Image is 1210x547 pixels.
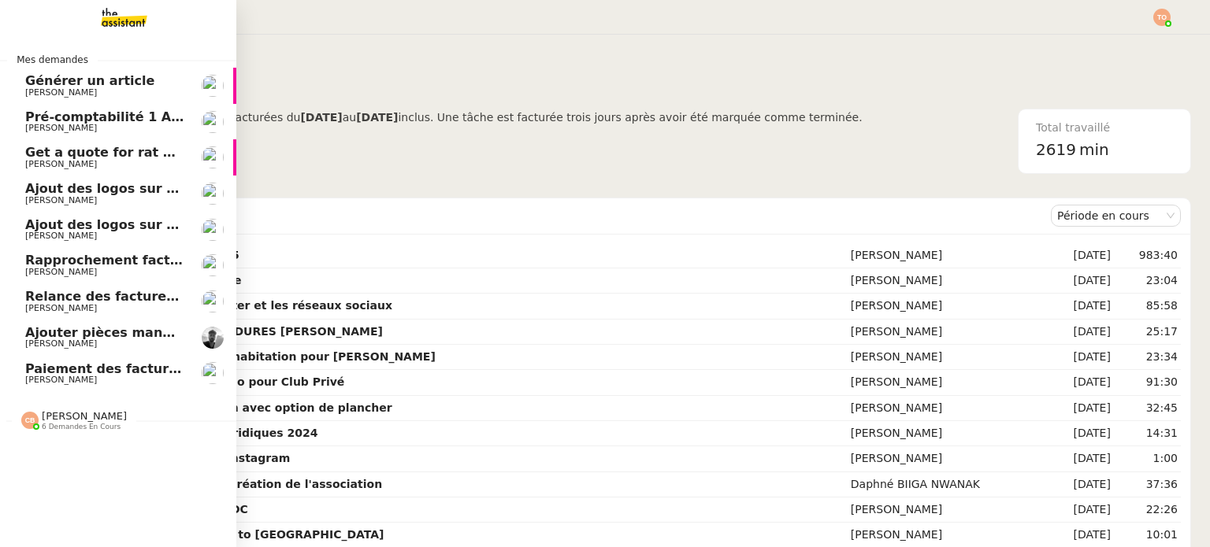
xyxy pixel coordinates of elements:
[202,327,224,349] img: ee3399b4-027e-46f8-8bb8-fca30cb6f74c
[300,111,342,124] b: [DATE]
[25,123,97,133] span: [PERSON_NAME]
[1114,243,1181,268] td: 983:40
[1114,446,1181,471] td: 1:00
[1079,137,1109,163] span: min
[1036,119,1173,137] div: Total travaillé
[83,325,383,338] strong: MISE A JOUR DES PROCEDURES [PERSON_NAME]
[25,87,97,98] span: [PERSON_NAME]
[25,253,431,268] span: Rapprochement factures/paiements clients - 1 août 2025
[202,183,224,205] img: users%2FO9OchALxo5ezpWbhdWppMzKWGZy1%2Favatar%2F51d0868c-2df0-4090-becb-859f402a5211
[1114,497,1181,523] td: 22:26
[25,181,291,196] span: Ajout des logos sur Canva- août 2025
[848,472,1049,497] td: Daphné BIIGA NWANAK
[83,350,436,363] strong: Obtenez une assurance habitation pour [PERSON_NAME]
[25,145,237,160] span: Get a quote for rat protection
[202,146,224,168] img: users%2Fvjxz7HYmGaNTSE4yF5W2mFwJXra2%2Favatar%2Ff3aef901-807b-4123-bf55-4aed7c5d6af5
[21,412,39,429] img: svg
[848,446,1049,471] td: [PERSON_NAME]
[848,243,1049,268] td: [PERSON_NAME]
[1049,421,1114,446] td: [DATE]
[25,217,337,232] span: Ajout des logos sur Canva- Septembre 2025
[1049,268,1114,294] td: [DATE]
[83,401,392,414] strong: Acheter un abri de jardin avec option de plancher
[25,325,317,340] span: Ajouter pièces manquantes dans le drive
[1049,294,1114,319] td: [DATE]
[202,290,224,312] img: users%2FrssbVgR8pSYriYNmUDKzQX9syo02%2Favatar%2Fb215b948-7ecd-4adc-935c-e0e4aeaee93e
[1049,472,1114,497] td: [DATE]
[42,423,121,431] span: 6 demandes en cours
[25,159,97,169] span: [PERSON_NAME]
[848,294,1049,319] td: [PERSON_NAME]
[25,73,154,88] span: Générer un article
[202,75,224,97] img: users%2FDBF5gIzOT6MfpzgDQC7eMkIK8iA3%2Favatar%2Fd943ca6c-06ba-4e73-906b-d60e05e423d3
[202,111,224,133] img: users%2FrssbVgR8pSYriYNmUDKzQX9syo02%2Favatar%2Fb215b948-7ecd-4adc-935c-e0e4aeaee93e
[202,219,224,241] img: users%2FO9OchALxo5ezpWbhdWppMzKWGZy1%2Favatar%2F51d0868c-2df0-4090-becb-859f402a5211
[1049,497,1114,523] td: [DATE]
[848,370,1049,395] td: [PERSON_NAME]
[356,111,398,124] b: [DATE]
[848,396,1049,421] td: [PERSON_NAME]
[80,200,1051,231] div: Demandes
[202,362,224,384] img: users%2FoU9mdHte1obU4mgbfL3mcCoP1F12%2Favatar%2F1be82a40-f611-465c-b415-bc30ec7e3527
[1049,320,1114,345] td: [DATE]
[1114,370,1181,395] td: 91:30
[848,320,1049,345] td: [PERSON_NAME]
[1114,294,1181,319] td: 85:58
[1114,268,1181,294] td: 23:04
[1114,345,1181,370] td: 23:34
[1036,140,1076,159] span: 2619
[1114,396,1181,421] td: 32:45
[25,338,97,349] span: [PERSON_NAME]
[1049,446,1114,471] td: [DATE]
[25,303,97,313] span: [PERSON_NAME]
[848,345,1049,370] td: [PERSON_NAME]
[848,421,1049,446] td: [PERSON_NAME]
[343,111,356,124] span: au
[25,375,97,385] span: [PERSON_NAME]
[848,497,1049,523] td: [PERSON_NAME]
[42,410,127,422] span: [PERSON_NAME]
[1114,472,1181,497] td: 37:36
[25,109,318,124] span: Pré-comptabilité 1 ADDINGWELL - [DATE]
[25,231,97,241] span: [PERSON_NAME]
[1049,345,1114,370] td: [DATE]
[1114,421,1181,446] td: 14:31
[1114,320,1181,345] td: 25:17
[25,361,283,376] span: Paiement des factures Deel - [DATE]
[398,111,862,124] span: inclus. Une tâche est facturée trois jours après avoir été marquée comme terminée.
[25,289,255,304] span: Relance des factures- août 2025
[1049,243,1114,268] td: [DATE]
[1057,205,1175,226] nz-select-item: Période en cours
[202,254,224,276] img: users%2FrssbVgR8pSYriYNmUDKzQX9syo02%2Favatar%2Fb215b948-7ecd-4adc-935c-e0e4aeaee93e
[7,52,98,68] span: Mes demandes
[1049,396,1114,421] td: [DATE]
[1049,370,1114,395] td: [DATE]
[848,268,1049,294] td: [PERSON_NAME]
[25,195,97,205] span: [PERSON_NAME]
[1153,9,1171,26] img: svg
[83,299,392,312] strong: Mettre à jour la newsletter et les réseaux sociaux
[25,267,97,277] span: [PERSON_NAME]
